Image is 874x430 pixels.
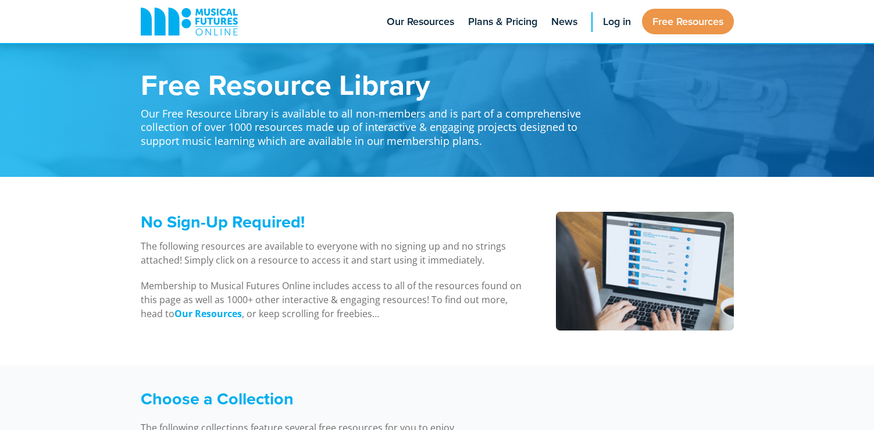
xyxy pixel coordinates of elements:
p: Our Free Resource Library is available to all non-members and is part of a comprehensive collecti... [141,99,594,148]
strong: Our Resources [174,307,242,320]
a: Free Resources [642,9,734,34]
span: News [551,14,577,30]
span: Our Resources [387,14,454,30]
h1: Free Resource Library [141,70,594,99]
p: The following resources are available to everyone with no signing up and no strings attached! Sim... [141,239,526,267]
p: Membership to Musical Futures Online includes access to all of the resources found on this page a... [141,279,526,321]
span: Log in [603,14,631,30]
span: Plans & Pricing [468,14,537,30]
a: Our Resources [174,307,242,321]
span: No Sign-Up Required! [141,209,305,234]
h3: Choose a Collection [141,389,594,409]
